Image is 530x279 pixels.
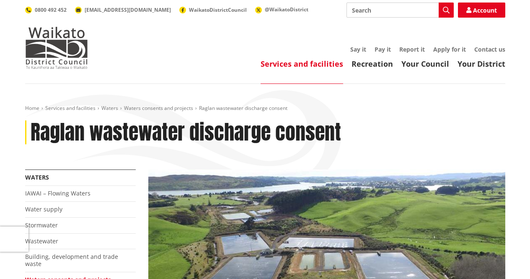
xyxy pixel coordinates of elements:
a: @WaikatoDistrict [255,6,308,13]
a: Say it [350,45,366,53]
a: Recreation [352,59,393,69]
h1: Raglan wastewater discharge consent [31,120,341,145]
a: Report it [399,45,425,53]
a: Apply for it [433,45,466,53]
a: Waters consents and projects [124,104,193,112]
a: Waters [101,104,118,112]
a: Wastewater [25,237,58,245]
a: Your District [458,59,505,69]
a: Stormwater [25,221,58,229]
span: WaikatoDistrictCouncil [189,6,247,13]
span: Raglan wastewater discharge consent [199,104,287,112]
a: Services and facilities [45,104,96,112]
a: Home [25,104,39,112]
input: Search input [346,3,454,18]
span: @WaikatoDistrict [265,6,308,13]
a: Services and facilities [261,59,343,69]
a: WaikatoDistrictCouncil [179,6,247,13]
a: Account [458,3,505,18]
span: [EMAIL_ADDRESS][DOMAIN_NAME] [85,6,171,13]
a: [EMAIL_ADDRESS][DOMAIN_NAME] [75,6,171,13]
a: Pay it [375,45,391,53]
a: Water supply [25,205,62,213]
a: 0800 492 452 [25,6,67,13]
a: Waters [25,173,49,181]
span: 0800 492 452 [35,6,67,13]
img: Waikato District Council - Te Kaunihera aa Takiwaa o Waikato [25,27,88,69]
nav: breadcrumb [25,105,505,112]
a: Contact us [474,45,505,53]
a: IAWAI – Flowing Waters [25,189,90,197]
a: Building, development and trade waste [25,253,118,268]
a: Your Council [401,59,449,69]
